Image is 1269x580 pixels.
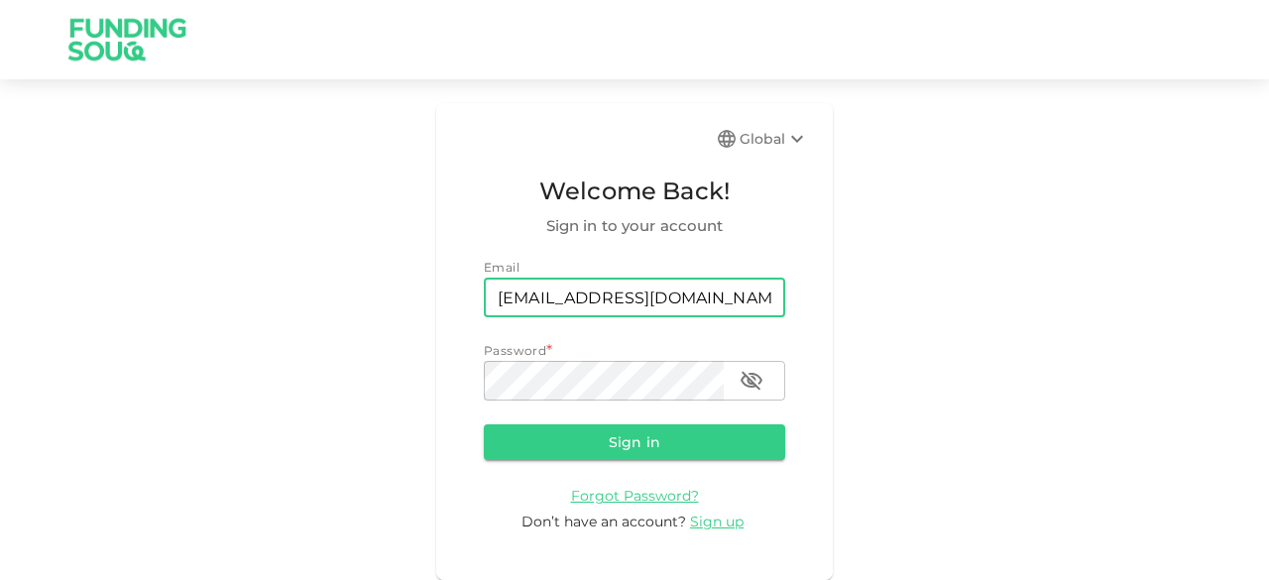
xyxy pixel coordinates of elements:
[740,127,809,151] div: Global
[571,486,699,505] a: Forgot Password?
[521,513,686,530] span: Don’t have an account?
[484,278,785,317] input: email
[484,424,785,460] button: Sign in
[484,173,785,210] span: Welcome Back!
[484,361,724,401] input: password
[484,214,785,238] span: Sign in to your account
[484,343,546,358] span: Password
[571,487,699,505] span: Forgot Password?
[690,513,744,530] span: Sign up
[484,260,519,275] span: Email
